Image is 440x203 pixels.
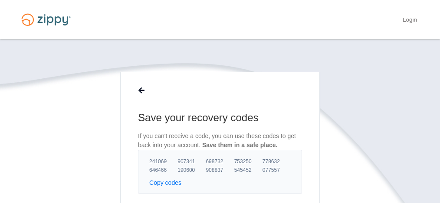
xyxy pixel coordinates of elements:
span: 907341 [177,158,206,165]
span: 753250 [234,158,263,165]
span: 646466 [149,167,177,174]
span: 077557 [263,167,291,174]
span: 241069 [149,158,177,165]
h1: Save your recovery codes [138,111,302,125]
span: 698732 [206,158,234,165]
span: 190600 [177,167,206,174]
span: 778632 [263,158,291,165]
img: Logo [16,10,76,30]
span: Save them in a safe place. [202,142,278,148]
a: Login [403,16,417,25]
span: 545452 [234,167,263,174]
p: If you can't receive a code, you can use these codes to get back into your account. [138,132,302,150]
span: 908837 [206,167,234,174]
button: Copy codes [149,178,181,187]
